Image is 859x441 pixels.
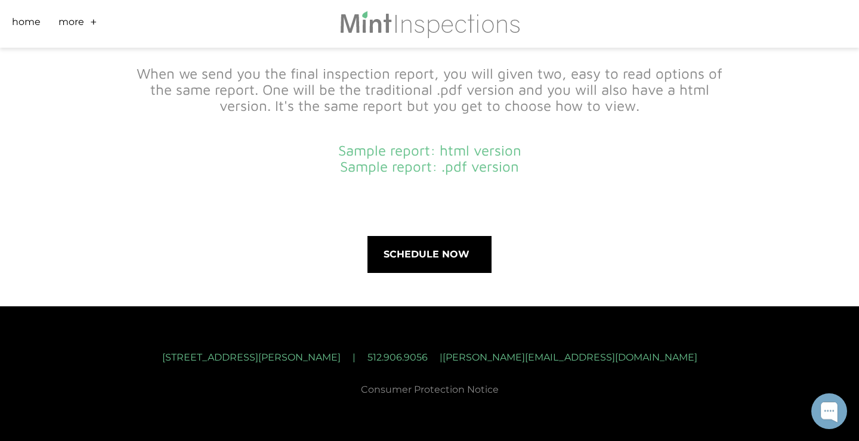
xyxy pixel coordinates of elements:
[58,15,84,33] a: More
[339,10,521,38] img: Mint Inspections
[12,15,41,33] a: Home
[340,158,519,175] a: Sample report: .pdf version
[367,236,492,273] a: Schedule Now
[361,384,499,395] a: Consumer Protection Notice
[162,352,697,363] font: [STREET_ADDRESS][PERSON_NAME] | 512.906.9056 | [PERSON_NAME][EMAIL_ADDRESS][DOMAIN_NAME]
[137,65,722,114] font: When we send you the final inspection report, you will given two, easy to read options of the sam...
[338,142,521,159] a: Sample report: html version
[90,15,97,33] a: +
[368,237,491,272] span: Schedule Now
